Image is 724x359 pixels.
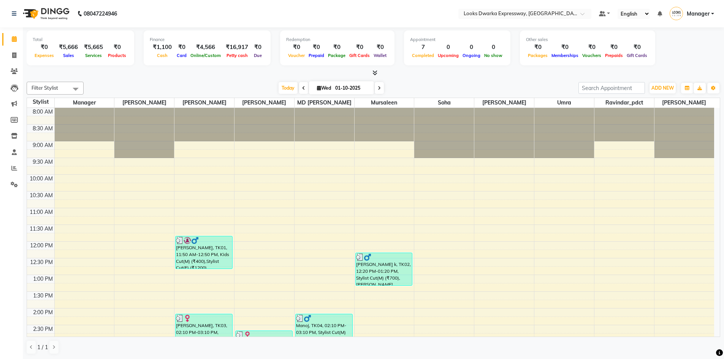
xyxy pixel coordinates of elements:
img: Manager [670,7,683,20]
div: 12:30 PM [29,258,54,266]
span: Manager [55,98,114,108]
div: 2:00 PM [32,308,54,316]
span: Voucher [286,53,307,58]
span: Packages [526,53,550,58]
span: Services [83,53,104,58]
div: Redemption [286,36,388,43]
div: 12:00 PM [29,242,54,250]
div: ₹0 [251,43,265,52]
span: [PERSON_NAME] [474,98,534,108]
span: Card [175,53,189,58]
span: [PERSON_NAME] [654,98,714,108]
div: 0 [461,43,482,52]
div: 1:30 PM [32,292,54,300]
span: Today [279,82,298,94]
span: Ongoing [461,53,482,58]
span: MD [PERSON_NAME] [295,98,354,108]
span: Package [326,53,347,58]
span: Petty cash [225,53,250,58]
span: Wallet [372,53,388,58]
div: ₹5,666 [56,43,81,52]
div: Stylist [27,98,54,106]
div: 10:30 AM [28,191,54,199]
span: Soha [414,98,474,108]
div: Appointment [410,36,504,43]
div: 0 [436,43,461,52]
span: Gift Cards [625,53,649,58]
div: ₹0 [372,43,388,52]
span: [PERSON_NAME] [174,98,234,108]
div: ₹0 [175,43,189,52]
div: [PERSON_NAME], TK01, 11:50 AM-12:50 PM, Kids Cut(M) (₹400),Stylist Cut(F) (₹1200) [176,236,232,269]
div: Total [33,36,128,43]
span: No show [482,53,504,58]
span: [PERSON_NAME] [114,98,174,108]
div: ₹0 [526,43,550,52]
div: 11:00 AM [28,208,54,216]
span: Online/Custom [189,53,223,58]
span: Cash [155,53,170,58]
div: ₹0 [326,43,347,52]
span: Expenses [33,53,56,58]
span: Ravindar_pdct [594,98,654,108]
div: ₹1,100 [150,43,175,52]
span: ADD NEW [651,85,674,91]
span: Manager [687,10,710,18]
div: 8:00 AM [31,108,54,116]
div: [PERSON_NAME] k, TK02, 12:20 PM-01:20 PM, Stylist Cut(M) (₹700),[PERSON_NAME] Trimming (₹500) [356,253,412,285]
span: Umra [534,98,594,108]
b: 08047224946 [84,3,117,24]
div: Manoj, TK04, 02:10 PM-03:10 PM, Stylist Cut(M) (₹700),[PERSON_NAME] Trimming (₹500) [296,314,352,346]
span: Gift Cards [347,53,372,58]
img: logo [19,3,71,24]
span: Memberships [550,53,580,58]
button: ADD NEW [650,83,676,93]
span: Vouchers [580,53,603,58]
input: 2025-10-01 [333,82,371,94]
span: [PERSON_NAME] [234,98,294,108]
div: 9:00 AM [31,141,54,149]
span: Products [106,53,128,58]
div: Finance [150,36,265,43]
span: Prepaid [307,53,326,58]
div: 11:30 AM [28,225,54,233]
div: [PERSON_NAME], TK03, 02:10 PM-03:10 PM, Roots Touchup Inoa(F) (₹2000) [176,314,232,346]
div: ₹4,566 [189,43,223,52]
div: Other sales [526,36,649,43]
span: Mursaleen [355,98,414,108]
div: ₹5,665 [81,43,106,52]
div: ₹0 [347,43,372,52]
span: Completed [410,53,436,58]
div: 9:30 AM [31,158,54,166]
span: Due [252,53,264,58]
div: ₹16,917 [223,43,251,52]
div: ₹0 [106,43,128,52]
div: 0 [482,43,504,52]
div: 10:00 AM [28,175,54,183]
div: ₹0 [603,43,625,52]
div: ₹0 [286,43,307,52]
div: 1:00 PM [32,275,54,283]
span: Filter Stylist [32,85,58,91]
div: ₹0 [33,43,56,52]
div: 7 [410,43,436,52]
span: 1 / 1 [37,343,48,351]
input: Search Appointment [578,82,645,94]
div: 2:30 PM [32,325,54,333]
div: ₹0 [580,43,603,52]
span: Prepaids [603,53,625,58]
div: 8:30 AM [31,125,54,133]
span: Wed [315,85,333,91]
span: Sales [61,53,76,58]
div: ₹0 [625,43,649,52]
div: ₹0 [307,43,326,52]
div: ₹0 [550,43,580,52]
span: Upcoming [436,53,461,58]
